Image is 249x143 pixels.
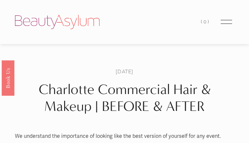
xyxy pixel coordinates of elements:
span: 0 [203,19,208,25]
span: ( [201,19,203,25]
a: 0 items in cart [201,18,210,26]
a: Book Us [2,60,14,95]
h1: Charlotte Commercial Hair & Makeup | BEFORE & AFTER [15,81,234,115]
span: ) [208,19,210,25]
span: [DATE] [116,68,133,75]
img: Beauty Asylum | Bridal Hair &amp; Makeup Charlotte &amp; Atlanta [15,15,100,29]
